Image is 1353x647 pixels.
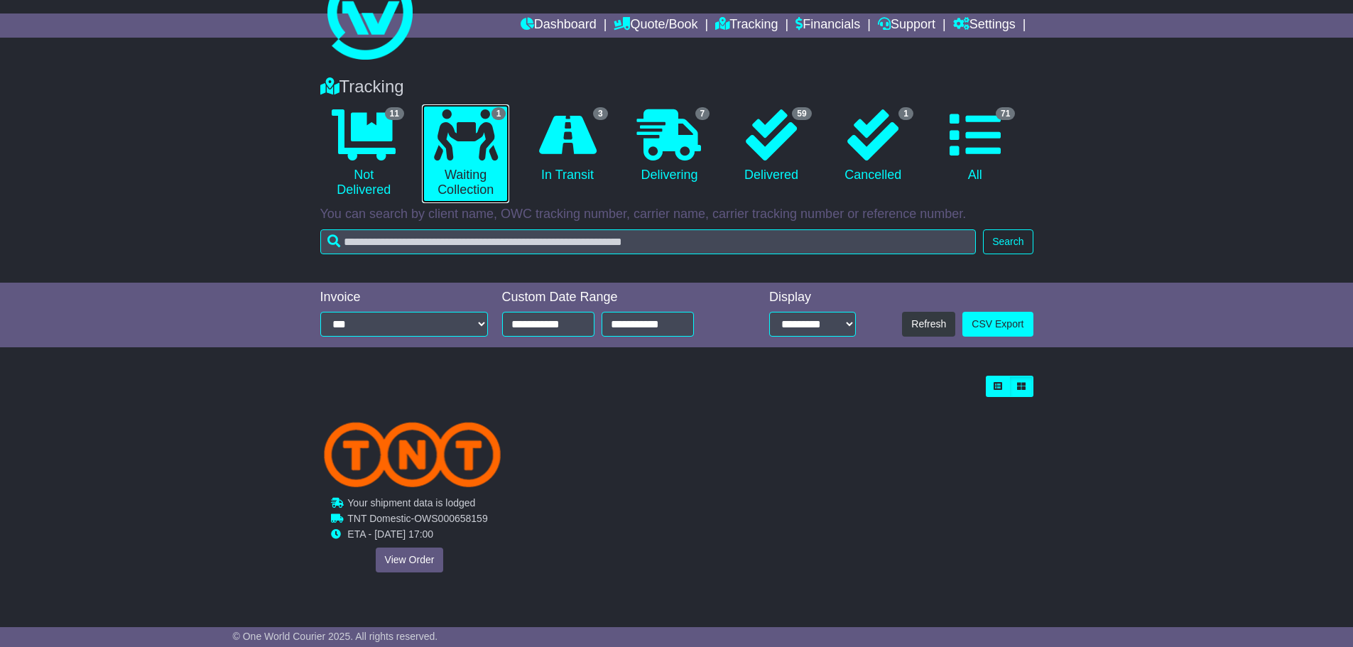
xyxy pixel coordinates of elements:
[769,290,856,305] div: Display
[323,422,500,487] img: TNT_Domestic.png
[626,104,713,188] a: 7 Delivering
[996,107,1015,120] span: 71
[830,104,917,188] a: 1 Cancelled
[347,528,433,540] span: ETA - [DATE] 17:00
[727,104,815,188] a: 59 Delivered
[792,107,811,120] span: 59
[414,513,488,524] span: OWS000658159
[695,107,710,120] span: 7
[320,104,408,203] a: 11 Not Delivered
[523,104,611,188] a: 3 In Transit
[320,207,1033,222] p: You can search by client name, OWC tracking number, carrier name, carrier tracking number or refe...
[375,548,443,572] a: View Order
[902,312,955,337] button: Refresh
[491,107,506,120] span: 1
[347,513,487,528] td: -
[233,631,438,642] span: © One World Courier 2025. All rights reserved.
[614,13,697,38] a: Quote/Book
[983,229,1033,254] button: Search
[385,107,404,120] span: 11
[795,13,860,38] a: Financials
[593,107,608,120] span: 3
[313,77,1040,97] div: Tracking
[962,312,1033,337] a: CSV Export
[898,107,913,120] span: 1
[521,13,597,38] a: Dashboard
[878,13,935,38] a: Support
[347,497,475,509] span: Your shipment data is lodged
[502,290,730,305] div: Custom Date Range
[953,13,1016,38] a: Settings
[347,513,411,524] span: TNT Domestic
[320,290,488,305] div: Invoice
[715,13,778,38] a: Tracking
[931,104,1018,188] a: 71 All
[422,104,509,203] a: 1 Waiting Collection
